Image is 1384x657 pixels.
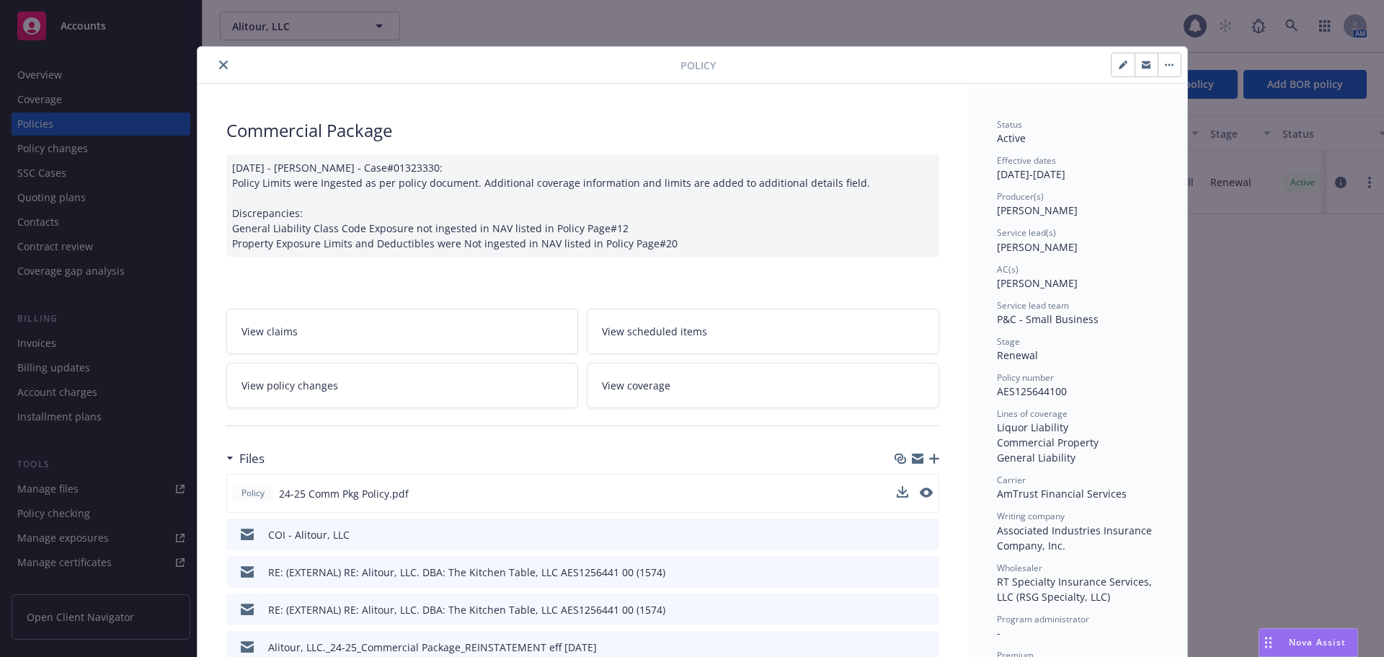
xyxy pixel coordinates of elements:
[226,363,579,408] a: View policy changes
[997,435,1158,450] div: Commercial Property
[997,348,1038,362] span: Renewal
[1289,636,1346,648] span: Nova Assist
[241,378,338,393] span: View policy changes
[602,378,670,393] span: View coverage
[997,562,1042,574] span: Wholesaler
[1259,628,1358,657] button: Nova Assist
[215,56,232,74] button: close
[997,371,1054,384] span: Policy number
[897,486,908,498] button: download file
[1259,629,1277,656] div: Drag to move
[997,524,1155,552] span: Associated Industries Insurance Company, Inc.
[897,565,909,580] button: download file
[997,487,1127,501] span: AmTrust Financial Services
[226,118,939,143] div: Commercial Package
[997,299,1069,312] span: Service lead team
[226,449,265,468] div: Files
[268,565,665,580] div: RE: (EXTERNAL) RE: Alitour, LLC. DBA: The Kitchen Table, LLC AES1256441 00 (1574)
[997,312,1099,326] span: P&C - Small Business
[680,58,716,73] span: Policy
[226,309,579,354] a: View claims
[997,240,1078,254] span: [PERSON_NAME]
[587,363,939,408] a: View coverage
[997,226,1056,239] span: Service lead(s)
[268,527,350,542] div: COI - Alitour, LLC
[997,407,1068,420] span: Lines of coverage
[920,488,933,498] button: preview file
[997,190,1044,203] span: Producer(s)
[268,602,665,617] div: RE: (EXTERNAL) RE: Alitour, LLC. DBA: The Kitchen Table, LLC AES1256441 00 (1574)
[997,510,1065,522] span: Writing company
[897,527,909,542] button: download file
[997,263,1019,275] span: AC(s)
[241,324,298,339] span: View claims
[921,527,933,542] button: preview file
[897,640,909,655] button: download file
[920,486,933,501] button: preview file
[997,474,1026,486] span: Carrier
[997,626,1001,640] span: -
[268,640,597,655] div: Alitour, LLC._24-25_Commercial Package_REINSTATEMENT eff [DATE]
[997,335,1020,348] span: Stage
[997,575,1155,604] span: RT Specialty Insurance Services, LLC (RSG Specialty, LLC)
[997,154,1158,182] div: [DATE] - [DATE]
[897,486,908,501] button: download file
[997,420,1158,435] div: Liquor Liability
[279,486,409,501] span: 24-25 Comm Pkg Policy.pdf
[239,487,267,500] span: Policy
[997,154,1056,167] span: Effective dates
[602,324,707,339] span: View scheduled items
[921,602,933,617] button: preview file
[997,131,1026,145] span: Active
[921,640,933,655] button: preview file
[239,449,265,468] h3: Files
[997,203,1078,217] span: [PERSON_NAME]
[897,602,909,617] button: download file
[997,450,1158,465] div: General Liability
[997,384,1067,398] span: AES125644100
[997,118,1022,131] span: Status
[997,276,1078,290] span: [PERSON_NAME]
[997,613,1089,625] span: Program administrator
[587,309,939,354] a: View scheduled items
[921,565,933,580] button: preview file
[226,154,939,257] div: [DATE] - [PERSON_NAME] - Case#01323330: Policy Limits were Ingested as per policy document. Addit...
